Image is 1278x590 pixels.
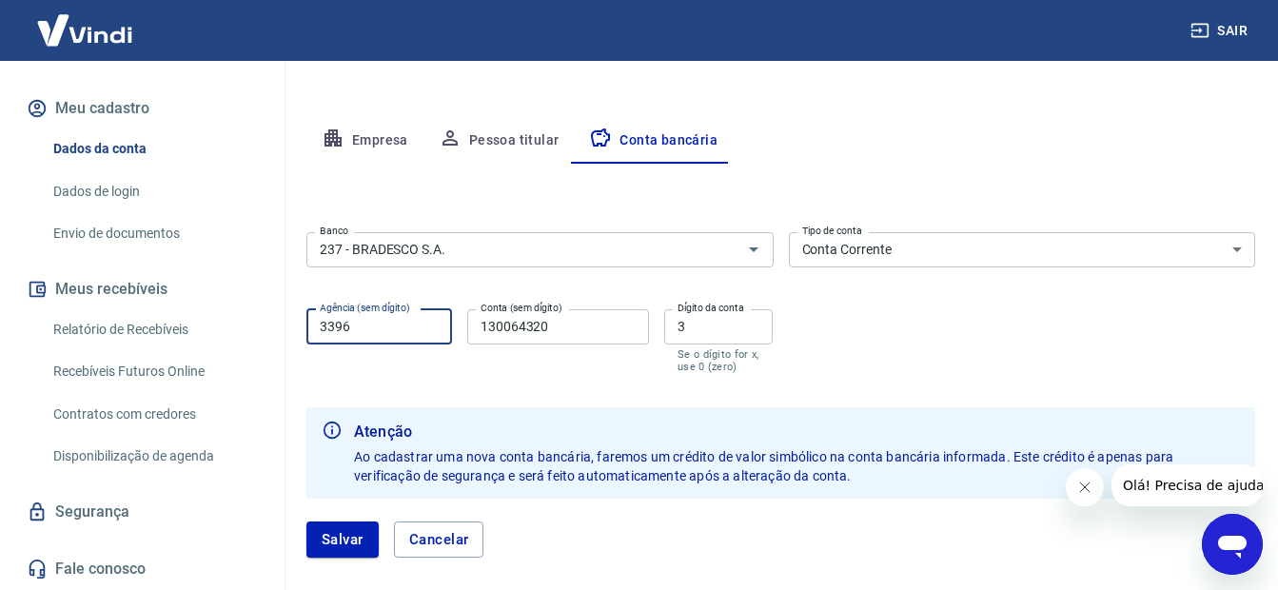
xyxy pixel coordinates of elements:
[354,449,1176,483] span: Ao cadastrar uma nova conta bancária, faremos um crédito de valor simbólico na conta bancária inf...
[320,301,410,315] label: Agência (sem dígito)
[306,521,379,558] button: Salvar
[23,1,147,59] img: Vindi
[46,395,262,434] a: Contratos com credores
[320,224,348,238] label: Banco
[46,172,262,211] a: Dados de login
[481,301,562,315] label: Conta (sem dígito)
[23,268,262,310] button: Meus recebíveis
[1202,514,1263,575] iframe: Botão para abrir a janela de mensagens
[802,224,862,238] label: Tipo de conta
[46,310,262,349] a: Relatório de Recebíveis
[423,118,575,164] button: Pessoa titular
[11,13,160,29] span: Olá! Precisa de ajuda?
[23,88,262,129] button: Meu cadastro
[46,352,262,391] a: Recebíveis Futuros Online
[394,521,484,558] button: Cancelar
[678,348,760,373] p: Se o dígito for x, use 0 (zero)
[574,118,733,164] button: Conta bancária
[1111,464,1263,506] iframe: Mensagem da empresa
[23,491,262,533] a: Segurança
[740,236,767,263] button: Abrir
[46,214,262,253] a: Envio de documentos
[46,129,262,168] a: Dados da conta
[354,421,1240,443] b: Atenção
[23,548,262,590] a: Fale conosco
[306,118,423,164] button: Empresa
[46,437,262,476] a: Disponibilização de agenda
[678,301,744,315] label: Dígito da conta
[1066,468,1104,506] iframe: Fechar mensagem
[1187,13,1255,49] button: Sair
